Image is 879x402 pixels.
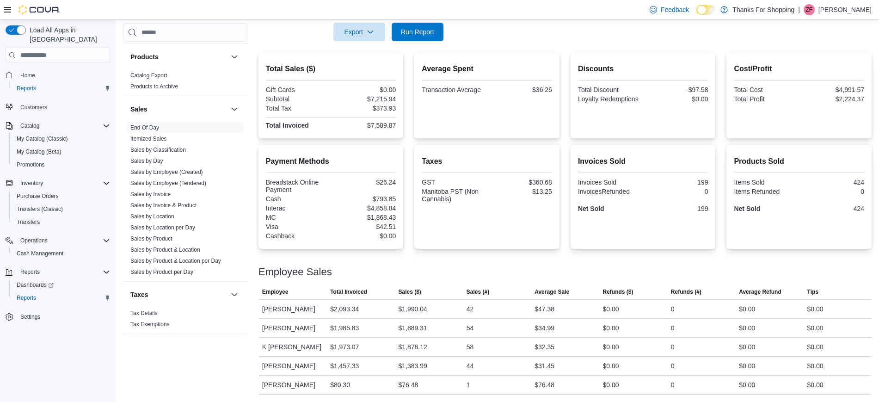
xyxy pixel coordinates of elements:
[801,205,864,212] div: 424
[333,95,396,103] div: $7,215.94
[801,86,864,93] div: $4,991.57
[578,63,708,74] h2: Discounts
[2,68,114,81] button: Home
[578,188,641,195] div: InvoicesRefunded
[333,122,396,129] div: $7,589.87
[266,105,329,112] div: Total Tax
[9,203,114,216] button: Transfers (Classic)
[130,83,178,90] a: Products to Archive
[13,248,67,259] a: Cash Management
[130,147,186,153] a: Sales by Classification
[739,322,755,334] div: $0.00
[333,232,396,240] div: $0.00
[17,178,47,189] button: Inventory
[262,288,289,296] span: Employee
[258,338,326,356] div: K [PERSON_NAME]
[13,83,40,94] a: Reports
[266,179,329,193] div: Breadstack Online Payment
[13,279,57,291] a: Dashboards
[807,341,824,353] div: $0.00
[422,188,485,203] div: Manitoba PST (Non Cannabis)
[734,156,864,167] h2: Products Sold
[333,223,396,230] div: $42.51
[578,179,641,186] div: Invoices Sold
[130,258,221,264] a: Sales by Product & Location per Day
[603,360,619,371] div: $0.00
[258,266,332,278] h3: Employee Sales
[266,63,396,74] h2: Total Sales ($)
[258,357,326,375] div: [PERSON_NAME]
[645,95,708,103] div: $0.00
[603,379,619,390] div: $0.00
[18,5,60,14] img: Cova
[671,341,675,353] div: 0
[130,169,203,175] a: Sales by Employee (Created)
[798,4,800,15] p: |
[20,313,40,321] span: Settings
[671,303,675,315] div: 0
[229,104,240,115] button: Sales
[467,379,470,390] div: 1
[801,95,864,103] div: $2,224.37
[739,360,755,371] div: $0.00
[422,86,485,93] div: Transaction Average
[258,319,326,337] div: [PERSON_NAME]
[130,105,227,114] button: Sales
[130,179,206,187] span: Sales by Employee (Tendered)
[398,360,427,371] div: $1,383.99
[734,63,864,74] h2: Cost/Profit
[646,0,693,19] a: Feedback
[535,360,554,371] div: $31.45
[13,146,65,157] a: My Catalog (Beta)
[13,279,110,291] span: Dashboards
[17,178,110,189] span: Inventory
[2,266,114,278] button: Reports
[266,232,329,240] div: Cashback
[123,122,247,281] div: Sales
[130,136,167,142] a: Itemized Sales
[13,83,110,94] span: Reports
[671,360,675,371] div: 0
[330,288,367,296] span: Total Invoiced
[130,213,174,220] a: Sales by Location
[123,70,247,96] div: Products
[9,158,114,171] button: Promotions
[20,237,48,244] span: Operations
[17,266,110,278] span: Reports
[2,100,114,114] button: Customers
[734,205,760,212] strong: Net Sold
[130,257,221,265] span: Sales by Product & Location per Day
[13,191,110,202] span: Purchase Orders
[645,205,708,212] div: 199
[130,290,227,299] button: Taxes
[6,64,110,347] nav: Complex example
[229,51,240,62] button: Products
[645,188,708,195] div: 0
[130,269,193,275] a: Sales by Product per Day
[130,168,203,176] span: Sales by Employee (Created)
[258,300,326,318] div: [PERSON_NAME]
[266,204,329,212] div: Interac
[266,86,329,93] div: Gift Cards
[17,235,110,246] span: Operations
[266,195,329,203] div: Cash
[9,278,114,291] a: Dashboards
[333,179,396,186] div: $26.24
[17,218,40,226] span: Transfers
[13,159,110,170] span: Promotions
[17,266,43,278] button: Reports
[739,288,781,296] span: Average Refund
[20,72,35,79] span: Home
[13,248,110,259] span: Cash Management
[467,322,474,334] div: 54
[17,161,45,168] span: Promotions
[17,135,68,142] span: My Catalog (Classic)
[9,216,114,229] button: Transfers
[578,156,708,167] h2: Invoices Sold
[266,223,329,230] div: Visa
[130,309,158,317] span: Tax Details
[807,322,824,334] div: $0.00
